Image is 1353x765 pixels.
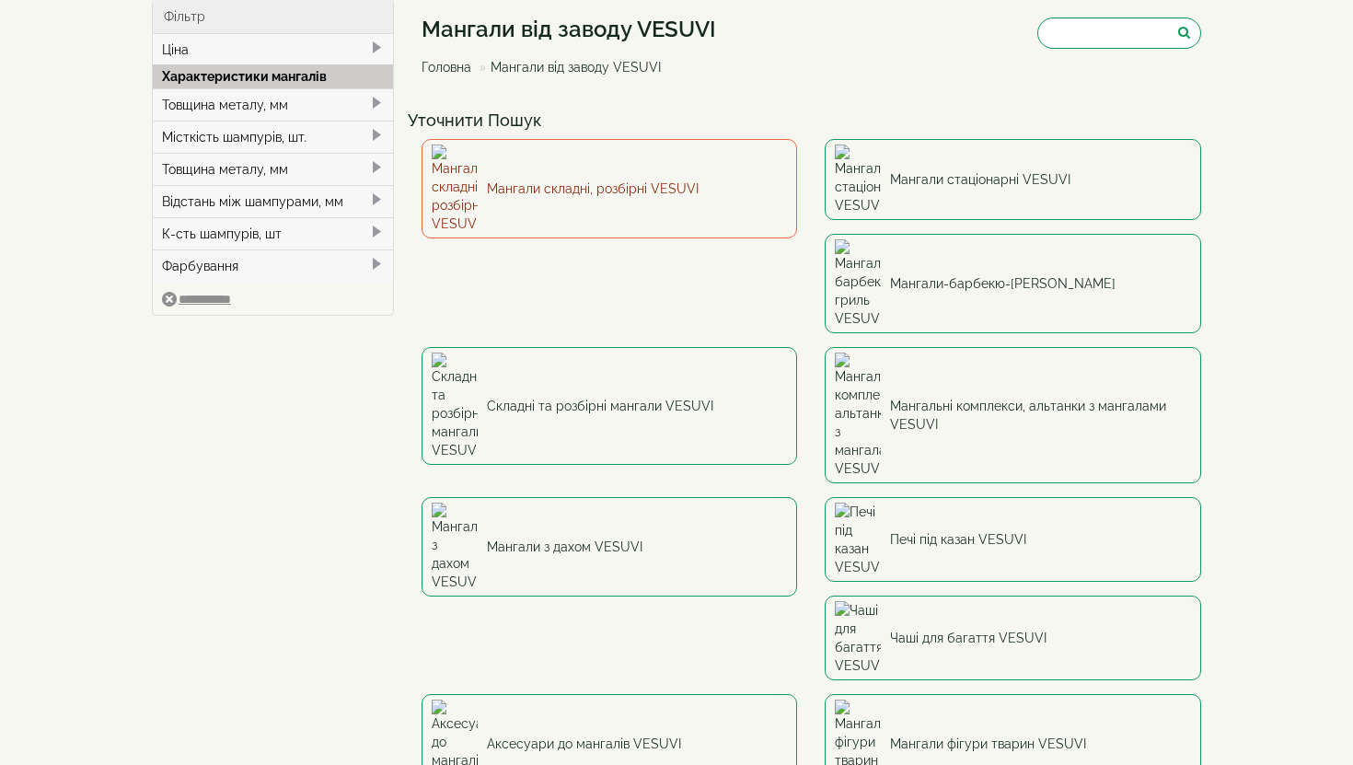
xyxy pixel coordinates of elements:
[432,503,478,591] img: Мангали з дахом VESUVI
[422,497,798,597] a: Мангали з дахом VESUVI Мангали з дахом VESUVI
[835,601,881,675] img: Чаші для багаття VESUVI
[153,34,393,65] div: Ціна
[835,353,881,478] img: Мангальні комплекси, альтанки з мангалами VESUVI
[422,60,471,75] a: Головна
[153,249,393,282] div: Фарбування
[153,121,393,153] div: Місткість шампурів, шт.
[835,145,881,214] img: Мангали стаціонарні VESUVI
[432,353,478,459] img: Складні та розбірні мангали VESUVI
[153,185,393,217] div: Відстань між шампурами, мм
[432,145,478,233] img: Мангали складні, розбірні VESUVI
[825,596,1201,680] a: Чаші для багаття VESUVI Чаші для багаття VESUVI
[153,88,393,121] div: Товщина металу, мм
[835,503,881,576] img: Печі під казан VESUVI
[825,497,1201,582] a: Печі під казан VESUVI Печі під казан VESUVI
[422,139,798,238] a: Мангали складні, розбірні VESUVI Мангали складні, розбірні VESUVI
[408,111,1216,130] h4: Уточнити Пошук
[825,347,1201,483] a: Мангальні комплекси, альтанки з мангалами VESUVI Мангальні комплекси, альтанки з мангалами VESUVI
[835,239,881,328] img: Мангали-барбекю-гриль VESUVI
[825,234,1201,333] a: Мангали-барбекю-гриль VESUVI Мангали-барбекю-[PERSON_NAME]
[153,64,393,88] div: Характеристики мангалів
[153,217,393,249] div: К-сть шампурів, шт
[422,347,798,465] a: Складні та розбірні мангали VESUVI Складні та розбірні мангали VESUVI
[422,17,716,41] h1: Мангали від заводу VESUVI
[153,153,393,185] div: Товщина металу, мм
[825,139,1201,220] a: Мангали стаціонарні VESUVI Мангали стаціонарні VESUVI
[475,58,661,76] li: Мангали від заводу VESUVI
